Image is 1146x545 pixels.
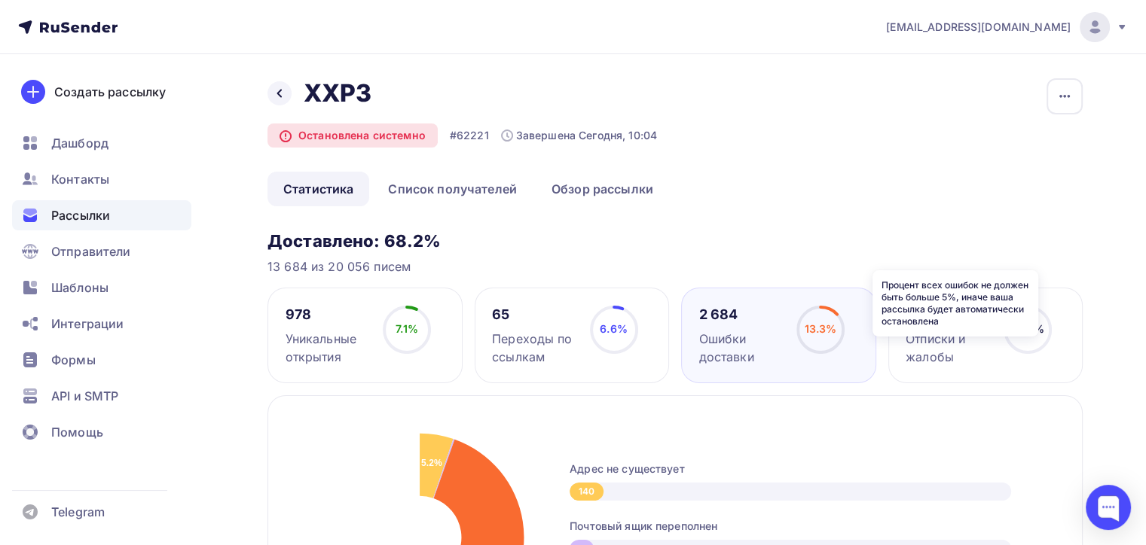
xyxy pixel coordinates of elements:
[492,330,576,366] div: Переходы по ссылкам
[570,461,1052,476] div: Адрес не существует
[286,306,370,324] div: 978
[51,503,105,521] span: Telegram
[492,306,576,324] div: 65
[536,172,669,206] a: Обзор рассылки
[886,12,1128,42] a: [EMAIL_ADDRESS][DOMAIN_NAME]
[51,279,108,297] span: Шаблоны
[267,230,1083,251] h3: Доставлено: 68.2%
[304,78,372,108] h2: XXP3
[450,128,489,143] div: #62221
[267,257,1083,276] div: 13 684 из 20 056 писем
[51,134,108,152] span: Дашборд
[51,315,124,333] span: Интеграции
[600,322,628,335] span: 6.6%
[12,236,191,266] a: Отправители
[699,306,784,324] div: 2 684
[51,242,131,260] span: Отправители
[570,483,604,501] div: 140
[886,20,1071,35] span: [EMAIL_ADDRESS][DOMAIN_NAME]
[501,128,657,143] div: Завершена Сегодня, 10:04
[51,387,118,405] span: API и SMTP
[12,164,191,194] a: Контакты
[12,200,191,230] a: Рассылки
[286,330,370,366] div: Уникальные открытия
[51,170,109,188] span: Контакты
[699,330,784,366] div: Ошибки доставки
[267,172,369,206] a: Статистика
[51,351,96,369] span: Формы
[12,128,191,158] a: Дашборд
[51,206,110,224] span: Рассылки
[570,519,1052,534] div: Почтовый ящик переполнен
[54,83,166,101] div: Создать рассылку
[372,172,533,206] a: Список получателей
[12,345,191,375] a: Формы
[51,423,103,441] span: Помощь
[267,123,438,148] div: Остановлена системно
[396,322,418,335] span: 7.1%
[805,322,837,335] span: 13.3%
[872,270,1038,336] div: Процент всех ошибок не должен быть больше 5%, иначе ваша рассылка будет автоматически остановлена
[12,272,191,303] a: Шаблоны
[906,330,990,366] div: Отписки и жалобы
